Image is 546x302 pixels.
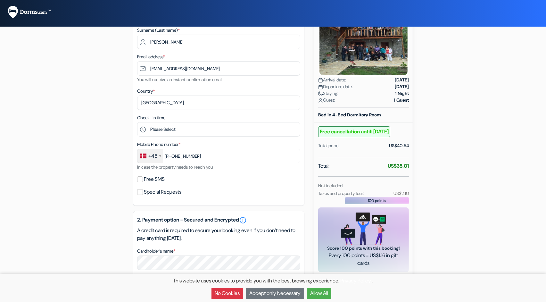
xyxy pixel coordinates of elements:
[341,213,386,245] img: gift_card_hero_new.png
[318,126,390,137] b: Free cancellation until: [DATE]
[318,183,343,189] small: Not included
[368,198,386,204] span: 100 points
[326,252,401,267] span: Every 100 points = US$1.16 in gift cards
[137,114,165,121] label: Check-in time
[137,227,300,242] p: A credit card is required to secure your booking even if you don’t need to pay anything [DATE].
[3,277,543,285] p: This website uses cookies to provide you with the best browsing experience. .
[318,90,338,97] span: Staying:
[318,190,364,196] small: Taxes and property fees:
[137,27,180,34] label: Surname (Last name)
[318,83,353,90] span: Departure date:
[137,149,163,163] div: Denmark (Danmark): +45
[239,216,247,224] a: error_outline
[137,88,155,95] label: Country
[211,288,243,299] button: No Cookies
[246,288,304,299] button: Accept only Necessary
[318,112,381,118] b: Bed in 4-Bed Dormitory Room
[318,97,335,104] span: Guest:
[318,162,329,170] span: Total:
[137,141,181,148] label: Mobile Phone number
[137,77,222,82] small: You will receive an instant confirmation email
[144,188,181,197] label: Special Requests
[137,248,175,255] label: Cardholder’s name
[395,83,409,90] strong: [DATE]
[307,288,331,299] button: Allow All
[389,142,409,149] div: US$40.54
[137,35,300,49] input: Enter last name
[144,175,165,184] label: Free SMS
[395,90,409,97] strong: 1 Night
[137,61,300,76] input: Enter email address
[137,54,165,60] label: Email address
[318,91,323,96] img: moon.svg
[341,277,372,284] a: Privacy Policy.
[137,216,300,224] h5: 2. Payment option - Secured and Encrypted
[137,149,300,163] input: 32 12 34 56
[318,78,323,83] img: calendar.svg
[394,97,409,104] strong: 1 Guest
[318,142,339,149] div: Total price:
[137,164,213,170] small: In case the property needs to reach you
[318,77,346,83] span: Arrival date:
[148,152,157,160] div: +45
[318,85,323,89] img: calendar.svg
[318,98,323,103] img: user_icon.svg
[393,190,409,196] small: US$2.10
[395,77,409,83] strong: [DATE]
[388,163,409,169] strong: US$35.01
[8,6,51,18] img: Dorms.com
[326,245,401,252] span: Score 100 points with this booking!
